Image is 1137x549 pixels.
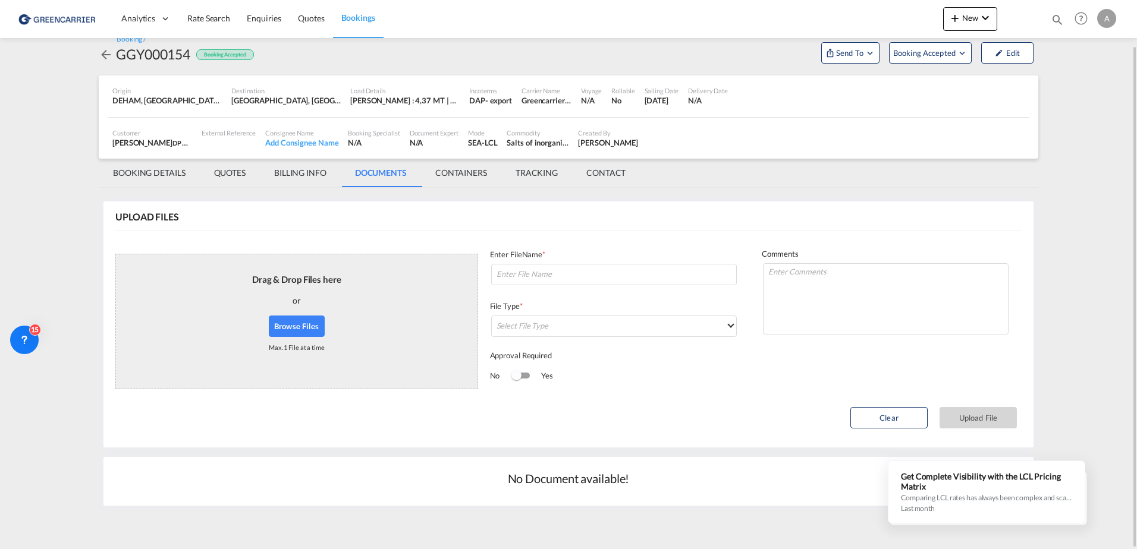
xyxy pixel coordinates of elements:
span: Bookings [341,12,375,23]
div: Consignee Name [265,128,338,137]
div: Add Consignee Name [265,137,338,148]
div: Created By [578,128,638,137]
div: Load Details [350,86,460,95]
img: 1378a7308afe11ef83610d9e779c6b34.png [18,5,98,32]
div: Help [1071,8,1097,30]
div: Booking Specialist [348,128,400,137]
div: Salts of inorganic acids or peroxoacids nesoi [507,137,568,148]
md-switch: Switch 1 [511,367,529,385]
div: 13 Oct 2025 [645,95,679,106]
div: External Reference [202,128,256,137]
md-tab-item: TRACKING [501,159,572,187]
span: DP WORLD LOGISTICS GERMANY B.V. & CO. KG [172,138,312,147]
md-icon: icon-arrow-left [99,48,113,62]
md-icon: icon-plus 400-fg [948,11,962,25]
md-tab-item: QUOTES [200,159,260,187]
span: No [490,370,512,381]
div: [PERSON_NAME] [112,137,192,148]
div: GGY000154 [116,45,190,64]
h2: No Document available! [508,470,630,487]
body: Editor, editor4 [12,12,272,24]
div: Chau Ngoc Hua [578,137,638,148]
span: Enquiries [247,13,281,23]
div: [PERSON_NAME] : 4,37 MT | Volumetric Wt : 5,04 CBM | Chargeable Wt : 5,04 W/M [350,95,460,106]
input: Enter File Name [491,264,737,285]
button: Open demo menu [821,42,880,64]
div: icon-magnify [1051,13,1064,31]
button: icon-pencilEdit [981,42,1034,64]
div: or [293,286,301,315]
span: Analytics [121,12,155,24]
div: Rollable [611,86,635,95]
button: Browse Files [269,315,325,337]
span: Help [1071,8,1091,29]
span: Yes [529,370,553,381]
div: - export [485,95,512,106]
div: Booking Accepted [196,49,253,61]
md-icon: icon-magnify [1051,13,1064,26]
div: Sailing Date [645,86,679,95]
button: Open demo menu [889,42,972,64]
div: Delivery Date [688,86,728,95]
span: Quotes [298,13,324,23]
div: Origin [112,86,222,95]
div: SEA-LCL [468,137,497,148]
div: Perrysburg, OH, Ohio, 43551, United States, North America, Americas [231,95,341,106]
div: Voyage [581,86,602,95]
div: Drag & Drop Files here [252,273,341,286]
md-icon: icon-pencil [995,49,1003,57]
md-tab-item: CONTACT [572,159,640,187]
md-tab-item: BILLING INFO [260,159,341,187]
div: Enter FileName [490,249,738,263]
div: File Type [490,301,738,314]
md-pagination-wrapper: Use the left and right arrow keys to navigate between tabs [99,159,640,187]
md-tab-item: BOOKING DETAILS [99,159,200,187]
div: N/A [410,137,459,148]
div: Max. 1 File at a time [269,337,325,358]
md-select: Select File Type [491,315,737,337]
div: No [611,95,635,106]
div: Destination [231,86,341,95]
md-tab-item: DOCUMENTS [341,159,421,187]
div: A [1097,9,1116,28]
div: Customer [112,128,192,137]
div: DEHAM, Hamburg, Germany, Western Europe, Europe [112,95,222,106]
div: N/A [688,95,728,106]
div: UPLOAD FILES [115,210,179,223]
div: Comments [762,248,1010,262]
span: New [948,13,992,23]
span: Send To [835,47,865,59]
div: Incoterms [469,86,512,95]
div: Commodity [507,128,568,137]
button: Upload File [940,407,1017,428]
div: DAP [469,95,485,106]
div: N/A [581,95,602,106]
div: N/A [348,137,400,148]
div: Approval Required [490,350,738,364]
span: Booking Accepted [893,47,957,59]
div: Booking / [117,34,146,45]
div: Carrier Name [522,86,571,95]
span: Rate Search [187,13,230,23]
div: Document Expert [410,128,459,137]
div: icon-arrow-left [99,45,116,64]
div: Greencarrier Consolidators [522,95,571,106]
md-tab-item: CONTAINERS [421,159,501,187]
div: Mode [468,128,497,137]
md-icon: icon-chevron-down [978,11,992,25]
button: icon-plus 400-fgNewicon-chevron-down [943,7,997,31]
button: Clear [850,407,928,428]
